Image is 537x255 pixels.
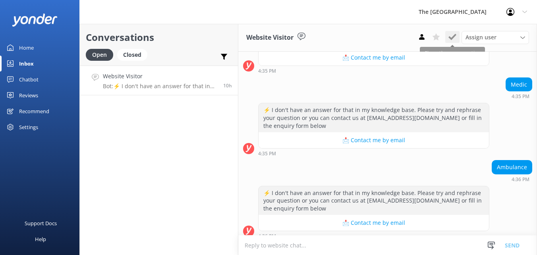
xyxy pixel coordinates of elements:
span: Sep 08 2025 10:36pm (UTC -10:00) Pacific/Honolulu [223,82,232,89]
strong: 4:36 PM [258,234,276,239]
div: Open [86,49,113,61]
strong: 4:36 PM [512,177,529,182]
div: Chatbot [19,71,39,87]
a: Website VisitorBot:⚡ I don't have an answer for that in my knowledge base. Please try and rephras... [80,66,238,95]
strong: 4:35 PM [258,151,276,156]
button: 📩 Contact me by email [259,50,489,66]
div: Support Docs [25,215,57,231]
a: Open [86,50,117,59]
div: Sep 08 2025 10:35pm (UTC -10:00) Pacific/Honolulu [258,68,489,73]
div: Home [19,40,34,56]
div: Sep 08 2025 10:35pm (UTC -10:00) Pacific/Honolulu [258,151,489,156]
button: 📩 Contact me by email [259,132,489,148]
div: ⚡ I don't have an answer for that in my knowledge base. Please try and rephrase your question or ... [259,186,489,215]
a: Closed [117,50,151,59]
span: Assign user [466,33,496,42]
div: Reviews [19,87,38,103]
div: Sep 08 2025 10:35pm (UTC -10:00) Pacific/Honolulu [506,93,532,99]
div: Closed [117,49,147,61]
div: Sep 08 2025 10:36pm (UTC -10:00) Pacific/Honolulu [492,176,532,182]
div: Sep 08 2025 10:36pm (UTC -10:00) Pacific/Honolulu [258,233,489,239]
div: Assign User [462,31,529,44]
p: Bot: ⚡ I don't have an answer for that in my knowledge base. Please try and rephrase your questio... [103,83,217,90]
div: ⚡ I don't have an answer for that in my knowledge base. Please try and rephrase your question or ... [259,103,489,132]
strong: 4:35 PM [258,69,276,73]
div: Help [35,231,46,247]
div: Inbox [19,56,34,71]
h4: Website Visitor [103,72,217,81]
h2: Conversations [86,30,232,45]
strong: 4:35 PM [512,94,529,99]
div: Ambulance [492,160,532,174]
div: Settings [19,119,38,135]
button: 📩 Contact me by email [259,215,489,231]
div: Recommend [19,103,49,119]
div: Medic [506,78,532,91]
h3: Website Visitor [246,33,294,43]
img: yonder-white-logo.png [12,14,58,27]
